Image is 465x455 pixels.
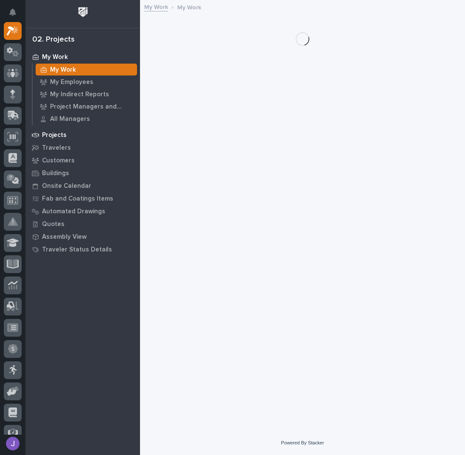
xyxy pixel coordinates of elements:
[32,35,75,45] div: 02. Projects
[42,208,105,215] p: Automated Drawings
[42,170,69,177] p: Buildings
[42,182,91,190] p: Onsite Calendar
[25,243,140,256] a: Traveler Status Details
[50,78,93,86] p: My Employees
[25,179,140,192] a: Onsite Calendar
[42,144,71,152] p: Travelers
[144,2,168,11] a: My Work
[25,141,140,154] a: Travelers
[25,154,140,167] a: Customers
[177,2,201,11] p: My Work
[50,91,109,98] p: My Indirect Reports
[42,246,112,254] p: Traveler Status Details
[50,103,134,111] p: Project Managers and Engineers
[4,3,22,21] button: Notifications
[11,8,22,22] div: Notifications
[33,64,140,75] a: My Work
[25,230,140,243] a: Assembly View
[42,131,67,139] p: Projects
[33,76,140,88] a: My Employees
[33,100,140,112] a: Project Managers and Engineers
[42,157,75,165] p: Customers
[50,115,90,123] p: All Managers
[42,53,68,61] p: My Work
[281,440,324,445] a: Powered By Stacker
[25,167,140,179] a: Buildings
[75,4,91,20] img: Workspace Logo
[25,50,140,63] a: My Work
[42,195,113,203] p: Fab and Coatings Items
[33,113,140,125] a: All Managers
[25,192,140,205] a: Fab and Coatings Items
[25,128,140,141] a: Projects
[33,88,140,100] a: My Indirect Reports
[4,435,22,452] button: users-avatar
[25,218,140,230] a: Quotes
[42,221,64,228] p: Quotes
[42,233,87,241] p: Assembly View
[25,205,140,218] a: Automated Drawings
[50,66,76,74] p: My Work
